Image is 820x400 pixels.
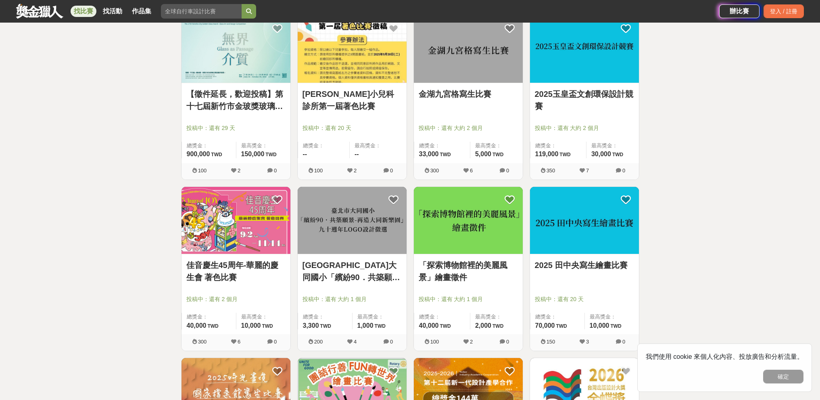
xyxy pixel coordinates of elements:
a: 2025 田中央寫生繪畫比賽 [535,259,634,271]
span: 6 [238,339,240,345]
span: TWD [440,152,451,157]
span: 2,000 [475,322,491,329]
span: 2 [238,168,240,174]
img: Cover Image [530,15,639,83]
span: -- [303,151,307,157]
a: 「探索博物館裡的美麗風景」繪畫徵件 [419,259,518,283]
span: 3,300 [303,322,319,329]
a: 金湖九宮格寫生比賽 [419,88,518,100]
a: 找活動 [100,6,125,17]
span: 0 [506,339,509,345]
span: 300 [198,339,207,345]
span: 最高獎金： [590,313,634,321]
input: 全球自行車設計比賽 [161,4,242,19]
img: Cover Image [530,187,639,254]
span: 總獎金： [419,142,465,150]
a: Cover Image [298,187,407,255]
a: 2025玉皇盃文創環保設計競賽 [535,88,634,112]
span: 40,000 [419,322,439,329]
span: 900,000 [187,151,210,157]
span: 最高獎金： [475,142,518,150]
a: Cover Image [530,187,639,255]
span: 投稿中：還有 2 個月 [186,295,286,304]
img: Cover Image [182,187,290,254]
span: 3 [586,339,589,345]
a: Cover Image [182,187,290,255]
span: 0 [622,168,625,174]
span: 350 [547,168,555,174]
span: 119,000 [535,151,559,157]
span: 200 [314,339,323,345]
div: 辦比賽 [719,4,759,18]
a: 【徵件延長，歡迎投稿】第十七屆新竹市金玻獎玻璃藝術暨設計應用創作比賽 [186,88,286,112]
span: TWD [320,323,331,329]
span: 最高獎金： [475,313,518,321]
span: 100 [198,168,207,174]
span: TWD [207,323,218,329]
span: 2 [354,168,357,174]
span: 10,000 [590,322,609,329]
img: Cover Image [414,187,523,254]
span: TWD [610,323,621,329]
span: 投稿中：還有 大約 2 個月 [419,124,518,132]
span: 30,000 [591,151,611,157]
span: 總獎金： [187,313,231,321]
span: 總獎金： [303,142,345,150]
span: 1,000 [357,322,373,329]
img: Cover Image [414,15,523,83]
span: -- [355,151,359,157]
span: 0 [274,339,277,345]
span: TWD [211,152,222,157]
span: 70,000 [535,322,555,329]
span: TWD [440,323,451,329]
span: TWD [375,323,386,329]
span: 300 [430,168,439,174]
span: 投稿中：還有 29 天 [186,124,286,132]
span: 0 [506,168,509,174]
span: 10,000 [241,322,261,329]
span: 我們使用 cookie 來個人化內容、投放廣告和分析流量。 [646,353,803,360]
span: 100 [314,168,323,174]
img: Cover Image [182,15,290,83]
span: TWD [265,152,276,157]
span: 4 [354,339,357,345]
a: 作品集 [129,6,154,17]
a: 佳音慶生45周年-華麗的慶生會 著色比賽 [186,259,286,283]
img: Cover Image [298,15,407,83]
span: TWD [612,152,623,157]
a: [GEOGRAPHIC_DATA]大同國小「繽紛90．共築願景-再造大同新樂園」 九十週年LOGO設計徵選 [303,259,402,283]
span: 總獎金： [187,142,231,150]
span: 100 [430,339,439,345]
span: 33,000 [419,151,439,157]
span: 最高獎金： [591,142,634,150]
span: 40,000 [187,322,207,329]
span: 0 [274,168,277,174]
span: 最高獎金： [241,313,286,321]
span: TWD [556,323,567,329]
span: 總獎金： [535,142,581,150]
span: 投稿中：還有 20 天 [535,295,634,304]
span: 投稿中：還有 大約 2 個月 [535,124,634,132]
span: 總獎金： [419,313,465,321]
span: 最高獎金： [241,142,286,150]
a: 找比賽 [71,6,96,17]
span: 最高獎金： [355,142,402,150]
span: 0 [622,339,625,345]
span: 0 [390,339,393,345]
span: 7 [586,168,589,174]
span: 150 [547,339,555,345]
span: TWD [492,323,503,329]
button: 確定 [763,370,803,383]
span: 總獎金： [303,313,347,321]
span: 5,000 [475,151,491,157]
span: TWD [559,152,570,157]
span: 2 [470,339,473,345]
div: 登入 / 註冊 [764,4,804,18]
span: 投稿中：還有 大約 1 個月 [419,295,518,304]
span: 0 [390,168,393,174]
span: TWD [492,152,503,157]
